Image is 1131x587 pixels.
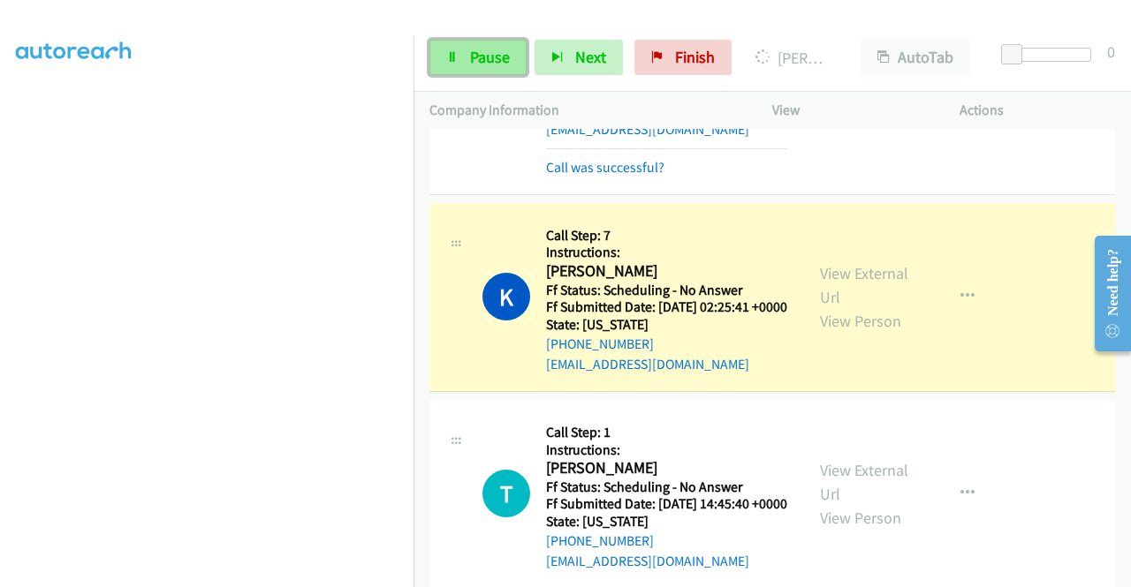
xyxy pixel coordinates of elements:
[546,261,782,282] h2: [PERSON_NAME]
[861,40,970,75] button: AutoTab
[634,40,732,75] a: Finish
[546,478,787,496] h5: Ff Status: Scheduling - No Answer
[820,311,901,331] a: View Person
[546,159,664,176] a: Call was successful?
[820,508,901,528] a: View Person
[546,121,749,138] a: [EMAIL_ADDRESS][DOMAIN_NAME]
[482,273,530,320] h1: K
[482,470,530,517] h1: T
[1107,40,1115,64] div: 0
[1081,223,1131,364] iframe: Resource Center
[546,513,787,531] h5: State: [US_STATE]
[546,227,787,245] h5: Call Step: 7
[429,40,527,75] a: Pause
[546,458,787,478] h2: [PERSON_NAME]
[482,470,530,517] div: The call is yet to be attempted
[960,100,1115,121] p: Actions
[535,40,623,75] button: Next
[575,47,606,67] span: Next
[546,335,654,352] a: [PHONE_NUMBER]
[546,282,787,299] h5: Ff Status: Scheduling - No Answer
[546,244,787,261] h5: Instructions:
[470,47,510,67] span: Pause
[546,553,749,569] a: [EMAIL_ADDRESS][DOMAIN_NAME]
[546,356,749,373] a: [EMAIL_ADDRESS][DOMAIN_NAME]
[820,460,908,504] a: View External Url
[546,298,787,316] h5: Ff Submitted Date: [DATE] 02:25:41 +0000
[675,47,715,67] span: Finish
[820,263,908,307] a: View External Url
[772,100,928,121] p: View
[546,316,787,334] h5: State: [US_STATE]
[546,495,787,513] h5: Ff Submitted Date: [DATE] 14:45:40 +0000
[546,441,787,459] h5: Instructions:
[546,424,787,441] h5: Call Step: 1
[429,100,740,121] p: Company Information
[755,46,829,70] p: [PERSON_NAME]
[546,532,654,549] a: [PHONE_NUMBER]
